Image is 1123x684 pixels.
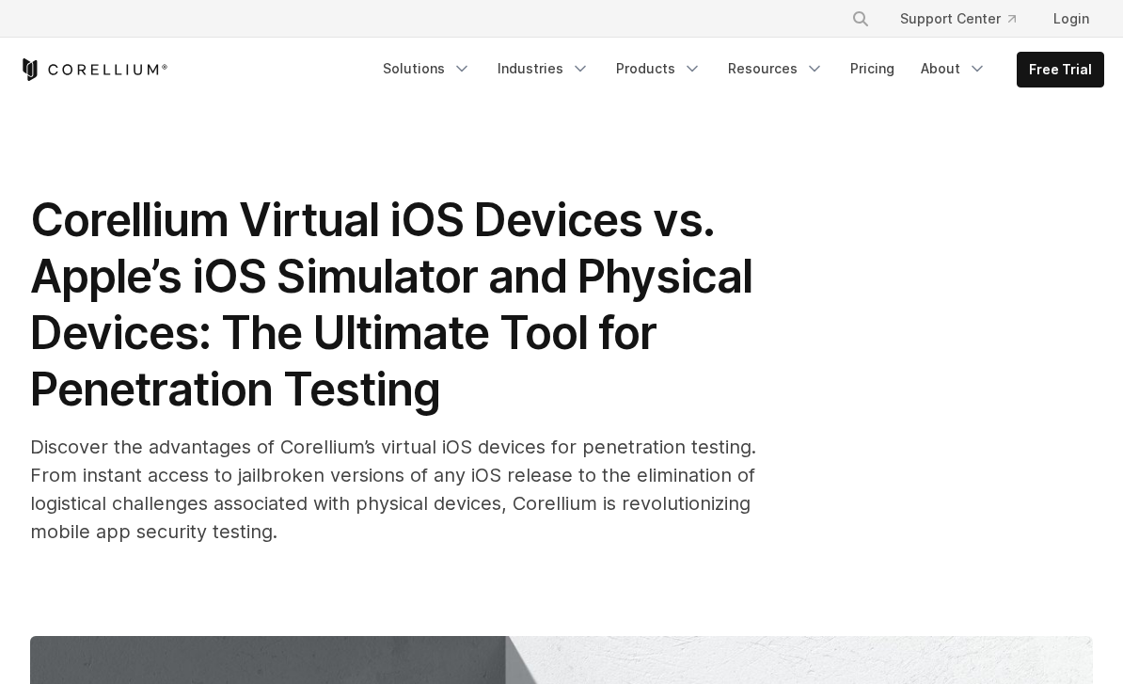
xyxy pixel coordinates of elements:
a: Solutions [372,52,482,86]
a: About [909,52,998,86]
a: Industries [486,52,601,86]
a: Support Center [885,2,1031,36]
a: Products [605,52,713,86]
div: Navigation Menu [829,2,1104,36]
a: Free Trial [1018,53,1103,87]
button: Search [844,2,878,36]
a: Pricing [839,52,906,86]
span: Discover the advantages of Corellium’s virtual iOS devices for penetration testing. From instant ... [30,436,756,543]
a: Corellium Home [19,58,168,81]
a: Login [1038,2,1104,36]
a: Resources [717,52,835,86]
span: Corellium Virtual iOS Devices vs. Apple’s iOS Simulator and Physical Devices: The Ultimate Tool f... [30,192,752,417]
div: Navigation Menu [372,52,1104,87]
